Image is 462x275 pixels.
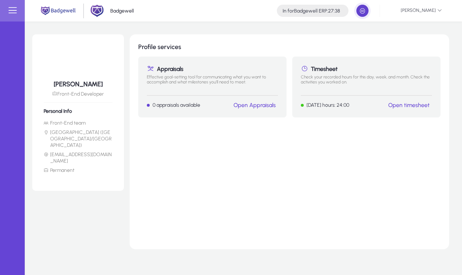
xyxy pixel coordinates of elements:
p: [DATE] hours: 24:00 [307,102,349,108]
h6: Personal Info [44,108,112,114]
img: 39.jpeg [64,46,92,74]
img: main.png [39,6,77,16]
p: 0 appraisals available [153,102,200,108]
button: Open Appraisals [231,101,278,109]
h4: Badgewell ERP [283,8,340,14]
span: In for [283,8,294,14]
p: Effective goal-setting tool for communicating what you want to accomplish and what milestones you... [147,74,278,90]
span: 27:38 [328,8,340,14]
button: [PERSON_NAME] [380,4,448,17]
h5: [PERSON_NAME] [44,80,112,88]
li: Permanent [44,167,112,174]
span: : [327,8,328,14]
p: Front-End Developer [44,91,112,97]
li: [EMAIL_ADDRESS][DOMAIN_NAME] [44,151,112,164]
h1: Appraisals [147,65,278,72]
li: Front-End team [44,120,112,126]
img: 2.png [90,4,104,18]
h1: Profile services [138,43,441,51]
button: Open timesheet [386,101,432,109]
a: Open timesheet [388,102,430,108]
p: Badgewell [110,8,134,14]
p: Check your recorded hours for this day, week, and month. Check the activities you worked on. [301,74,432,90]
span: [PERSON_NAME] [386,5,442,17]
h1: Timesheet [301,65,432,72]
li: [GEOGRAPHIC_DATA] ([GEOGRAPHIC_DATA]/[GEOGRAPHIC_DATA]) [44,129,112,149]
a: Open Appraisals [234,102,276,108]
img: 39.jpeg [386,5,398,17]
